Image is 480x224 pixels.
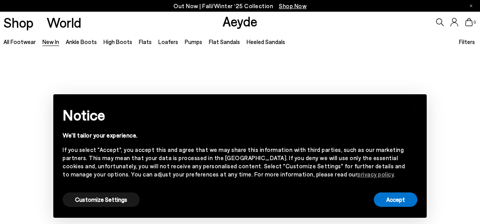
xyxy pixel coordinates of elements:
button: Close this notice [405,97,424,115]
button: Customize Settings [63,192,140,207]
button: Accept [374,192,417,207]
a: privacy policy [357,171,394,178]
div: We'll tailor your experience. [63,131,405,139]
span: × [412,100,417,111]
div: If you select "Accept", you accept this and agree that we may share this information with third p... [63,146,405,178]
h2: Notice [63,105,405,125]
